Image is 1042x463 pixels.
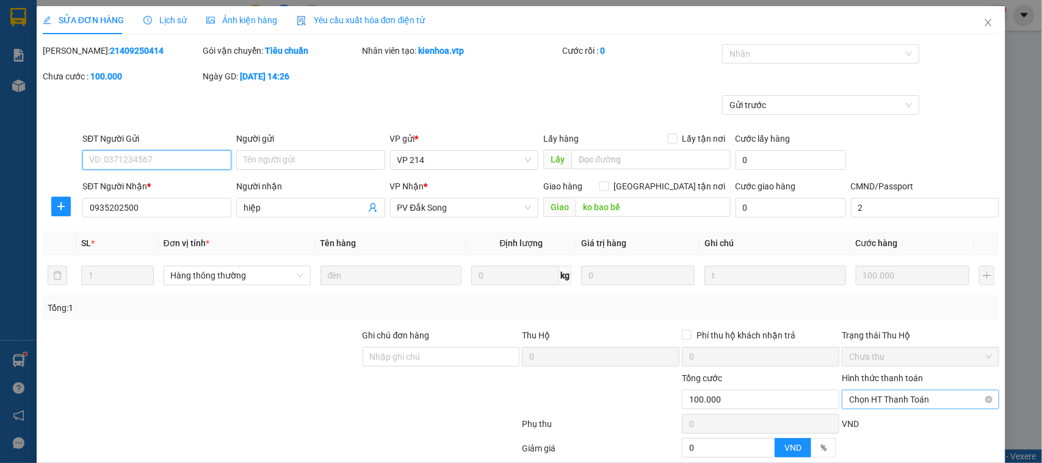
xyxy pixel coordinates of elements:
[849,348,992,366] span: Chưa thu
[736,150,846,170] input: Cước lấy hàng
[164,238,209,248] span: Đơn vị tính
[849,390,992,409] span: Chọn HT Thanh Toán
[600,46,605,56] b: 0
[48,301,403,315] div: Tổng: 1
[704,266,845,285] input: Ghi Chú
[52,202,70,211] span: plus
[562,44,720,57] div: Cước rồi :
[297,15,425,25] span: Yêu cầu xuất hóa đơn điện tử
[581,238,626,248] span: Giá trị hàng
[842,329,999,342] div: Trạng thái Thu Hộ
[784,443,801,453] span: VND
[397,151,532,169] span: VP 214
[983,18,993,27] span: close
[320,266,461,285] input: VD: Bàn, Ghế
[43,70,200,83] div: Chưa cước :
[736,181,796,191] label: Cước giao hàng
[985,396,993,403] span: close-circle
[522,330,550,340] span: Thu Hộ
[543,197,576,217] span: Giao
[143,16,152,24] span: clock-circle
[171,266,303,285] span: Hàng thông thường
[856,266,969,285] input: 0
[203,44,360,57] div: Gói vận chuyển:
[143,15,187,25] span: Lịch sử
[82,180,231,193] div: SĐT Người Nhận
[678,132,731,145] span: Lấy tận nơi
[43,15,124,25] span: SỬA ĐƠN HÀNG
[842,373,923,383] label: Hình thức thanh toán
[297,16,306,26] img: icon
[110,46,164,56] b: 21409250414
[543,181,582,191] span: Giao hàng
[265,46,308,56] b: Tiêu chuẩn
[700,231,850,255] th: Ghi chú
[363,330,430,340] label: Ghi chú đơn hàng
[236,132,385,145] div: Người gửi
[581,266,695,285] input: 0
[559,266,571,285] span: kg
[736,198,846,217] input: Cước giao hàng
[48,266,67,285] button: delete
[51,197,71,216] button: plus
[81,238,91,248] span: SL
[240,71,289,81] b: [DATE] 14:26
[90,71,122,81] b: 100.000
[521,442,681,463] div: Giảm giá
[729,96,912,114] span: Gửi trước
[736,134,791,144] label: Cước lấy hàng
[820,443,827,453] span: %
[43,16,51,24] span: edit
[82,132,231,145] div: SĐT Người Gửi
[368,203,378,213] span: user-add
[971,6,1005,40] button: Close
[320,238,356,248] span: Tên hàng
[571,150,731,169] input: Dọc đường
[390,132,539,145] div: VP gửi
[390,181,424,191] span: VP Nhận
[576,197,731,217] input: Dọc đường
[206,15,277,25] span: Ảnh kiện hàng
[419,46,465,56] b: kienhoa.vtp
[851,180,1000,193] div: CMND/Passport
[363,44,560,57] div: Nhân viên tạo:
[609,180,731,193] span: [GEOGRAPHIC_DATA] tận nơi
[856,238,898,248] span: Cước hàng
[543,134,579,144] span: Lấy hàng
[203,70,360,83] div: Ngày GD:
[363,347,520,366] input: Ghi chú đơn hàng
[397,199,532,217] span: PV Đắk Song
[682,373,722,383] span: Tổng cước
[206,16,215,24] span: picture
[842,419,859,429] span: VND
[499,238,543,248] span: Định lượng
[236,180,385,193] div: Người nhận
[521,417,681,439] div: Phụ thu
[43,44,200,57] div: [PERSON_NAME]:
[543,150,571,169] span: Lấy
[979,266,994,285] button: plus
[692,329,800,342] span: Phí thu hộ khách nhận trả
